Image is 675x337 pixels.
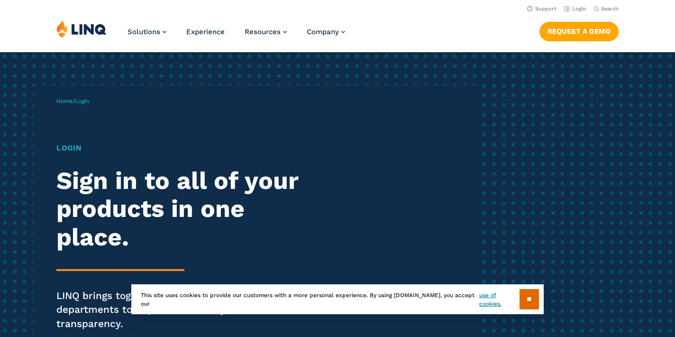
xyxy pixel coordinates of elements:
h2: Sign in to all of your products in one place. [56,167,317,251]
p: LINQ brings together students, parents and all your departments to improve efficiency and transpa... [56,289,317,331]
a: Experience [186,28,225,36]
h1: Login [56,142,317,154]
a: Solutions [128,28,166,36]
span: Company [307,28,339,36]
span: / [56,98,89,104]
a: use of cookies. [479,291,520,308]
span: Resources [245,28,281,36]
a: Request a Demo [539,22,619,41]
nav: Button Navigation [539,20,619,41]
a: Support [527,6,556,12]
a: Company [307,28,345,36]
button: Open Search Bar [594,5,619,12]
a: Login [564,6,586,12]
span: Search [601,6,619,12]
a: Resources [245,28,287,36]
div: This site uses cookies to provide our customers with a more personal experience. By using [DOMAIN... [131,284,544,314]
nav: Primary Navigation [128,20,345,51]
img: LINQ | K‑12 Software [56,20,107,38]
a: Home [56,98,73,104]
span: Solutions [128,28,160,36]
span: Login [75,98,89,104]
